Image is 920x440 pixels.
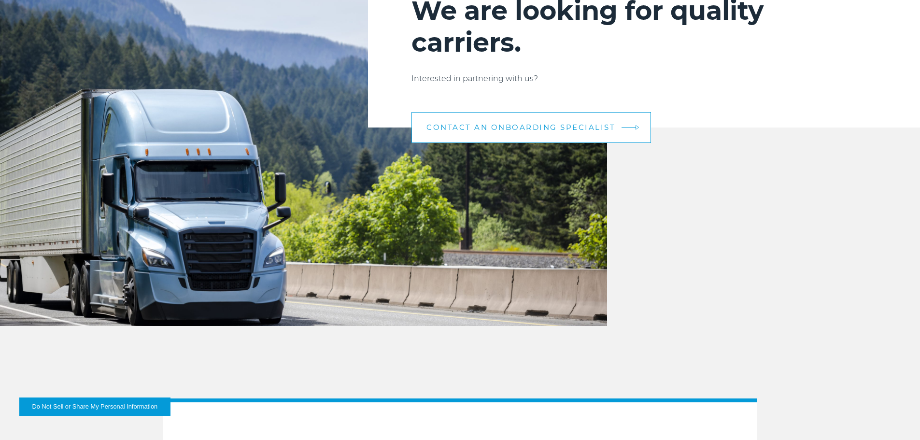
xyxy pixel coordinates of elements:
button: Do Not Sell or Share My Personal Information [19,397,170,416]
p: Interested in partnering with us? [411,73,877,85]
span: CONTACT AN ONBOARDING SPECIALIST [426,124,615,131]
img: arrow [636,125,639,130]
a: CONTACT AN ONBOARDING SPECIALIST arrow arrow [411,112,651,143]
